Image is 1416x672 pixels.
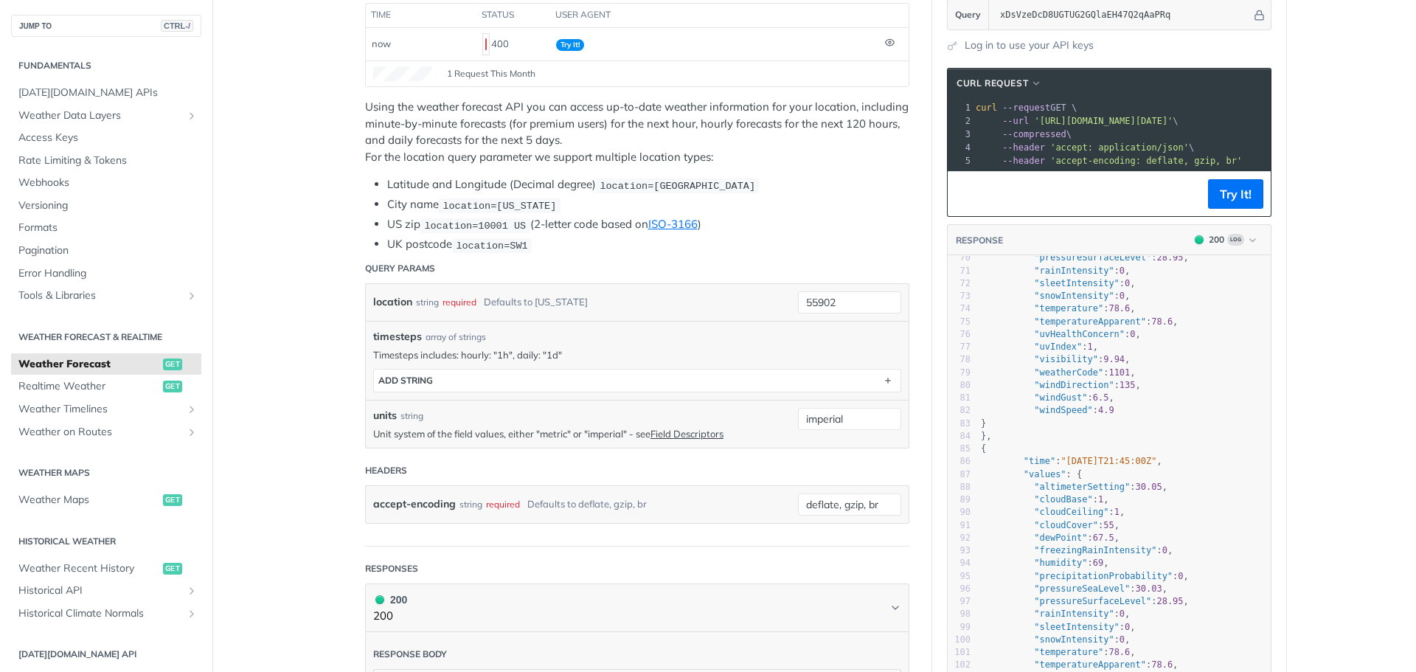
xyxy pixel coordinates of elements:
[1034,571,1173,581] span: "precipitationProbability"
[948,290,971,302] div: 73
[1034,634,1114,645] span: "snowIntensity"
[11,535,201,548] h2: Historical Weather
[981,252,1189,263] span: : ,
[948,621,971,634] div: 99
[948,341,971,353] div: 77
[18,221,198,235] span: Formats
[951,76,1047,91] button: cURL Request
[981,418,986,429] span: }
[1098,494,1103,505] span: 1
[948,265,971,277] div: 71
[365,562,418,575] div: Responses
[387,236,909,253] li: UK postcode
[365,262,435,275] div: Query Params
[11,421,201,443] a: Weather on RoutesShow subpages for Weather on Routes
[948,430,971,443] div: 84
[1130,329,1135,339] span: 0
[1002,103,1050,113] span: --request
[948,455,971,468] div: 86
[1209,233,1224,246] div: 200
[18,131,198,145] span: Access Keys
[1002,116,1029,126] span: --url
[1034,354,1098,364] span: "visibility"
[981,647,1136,657] span: : ,
[372,38,391,49] span: now
[486,493,520,515] div: required
[1034,392,1087,403] span: "windGust"
[1034,482,1130,492] span: "altimeterSetting"
[981,520,1120,530] span: : ,
[1034,558,1087,568] span: "humidity"
[976,142,1194,153] span: \
[1252,7,1267,22] button: Hide
[957,77,1028,90] span: cURL Request
[976,103,997,113] span: curl
[955,233,1004,248] button: RESPONSE
[11,105,201,127] a: Weather Data LayersShow subpages for Weather Data Layers
[1136,583,1162,594] span: 30.03
[11,353,201,375] a: Weather Forecastget
[1156,252,1183,263] span: 28.95
[948,659,971,671] div: 102
[981,354,1130,364] span: : ,
[375,595,384,604] span: 200
[18,402,182,417] span: Weather Timelines
[948,481,971,493] div: 88
[981,571,1189,581] span: : ,
[981,494,1109,505] span: : ,
[373,648,447,661] div: Response body
[11,466,201,479] h2: Weather Maps
[981,266,1130,276] span: : ,
[948,302,971,315] div: 74
[163,381,182,392] span: get
[948,557,971,569] div: 94
[1061,456,1156,466] span: "[DATE]T21:45:00Z"
[948,392,971,404] div: 81
[442,200,556,211] span: location=[US_STATE]
[948,418,971,430] div: 83
[161,20,193,32] span: CTRL-/
[11,558,201,580] a: Weather Recent Historyget
[1034,278,1120,288] span: "sleetIntensity"
[1034,647,1103,657] span: "temperature"
[948,646,971,659] div: 101
[981,431,992,441] span: },
[948,595,971,608] div: 97
[981,443,986,454] span: {
[1024,469,1066,479] span: "values"
[11,375,201,398] a: Realtime Weatherget
[981,380,1141,390] span: : ,
[1024,456,1055,466] span: "time"
[948,583,971,595] div: 96
[1002,142,1045,153] span: --header
[1093,558,1103,568] span: 69
[948,367,971,379] div: 79
[1120,380,1136,390] span: 135
[11,217,201,239] a: Formats
[948,404,971,417] div: 82
[948,101,973,114] div: 1
[1034,609,1114,619] span: "rainIntensity"
[981,634,1130,645] span: : ,
[186,403,198,415] button: Show subpages for Weather Timelines
[981,659,1178,670] span: : ,
[1034,291,1114,301] span: "snowIntensity"
[1103,354,1125,364] span: 9.94
[18,176,198,190] span: Webhooks
[1034,316,1146,327] span: "temperatureApparent"
[373,291,412,313] label: location
[948,379,971,392] div: 80
[650,428,723,440] a: Field Descriptors
[981,507,1125,517] span: : ,
[1034,533,1087,543] span: "dewPoint"
[18,266,198,281] span: Error Handling
[981,392,1114,403] span: : ,
[1108,367,1130,378] span: 1101
[981,622,1136,632] span: : ,
[11,398,201,420] a: Weather TimelinesShow subpages for Weather Timelines
[18,379,159,394] span: Realtime Weather
[981,545,1173,555] span: : ,
[1093,533,1114,543] span: 67.5
[1120,266,1125,276] span: 0
[1108,303,1130,314] span: 78.6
